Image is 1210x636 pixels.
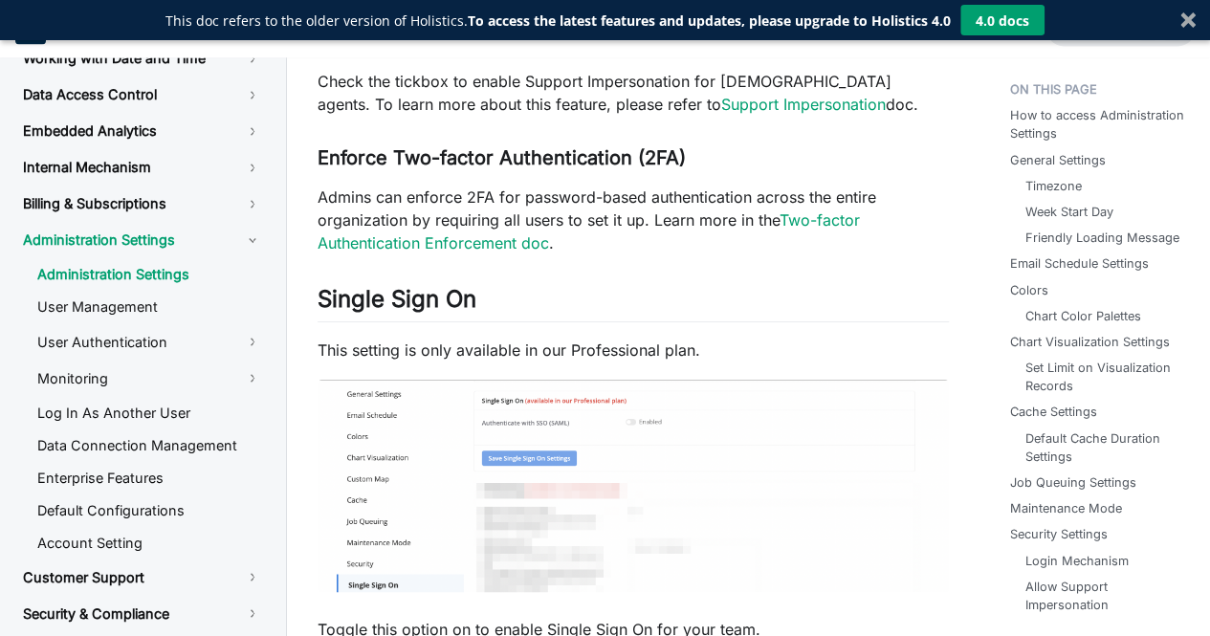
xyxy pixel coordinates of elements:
a: Maintenance Mode [1010,499,1122,517]
p: This setting is only available in our Professional plan. [318,338,949,361]
a: Allow Support Impersonation [1025,578,1179,614]
img: single-sign-on.png [318,380,949,593]
h2: Single Sign On [318,285,949,321]
a: Data Access Control [8,78,277,111]
a: Security Settings [1010,525,1108,543]
p: Admins can enforce 2FA for password-based authentication across the entire organization by requir... [318,186,949,254]
p: This doc refers to the older version of Holistics. [165,11,951,31]
a: Cache Settings [1010,403,1097,421]
a: Default Configurations [22,495,277,524]
a: Monitoring [22,362,277,394]
a: Login Mechanism [1025,552,1129,570]
a: Email Schedule Settings [1010,254,1149,273]
a: Friendly Loading Message [1025,229,1179,247]
a: Billing & Subscriptions [8,187,277,220]
p: Check the tickbox to enable Support Impersonation for [DEMOGRAPHIC_DATA] agents. To learn more ab... [318,70,949,116]
a: Administration Settings [8,224,277,256]
a: General Settings [1010,151,1106,169]
a: Embedded Analytics [8,115,277,147]
a: Administration Settings [22,260,277,289]
a: Chart Visualization Settings [1010,333,1170,351]
a: Support Impersonation [721,95,886,114]
a: Default Cache Duration Settings [1025,429,1179,466]
a: Account Setting [22,528,277,557]
a: Job Queuing Settings [1010,473,1136,492]
a: Internal Mechanism [8,151,277,184]
a: Customer Support [8,560,277,593]
a: Timezone [1025,177,1082,195]
a: Data Connection Management [22,430,277,459]
a: Colors [1010,281,1048,299]
a: How to access Administration Settings [1010,106,1187,143]
a: Log In As Another User [22,398,277,427]
a: Security & Compliance [8,597,277,629]
strong: To access the latest features and updates, please upgrade to Holistics 4.0 [468,11,951,30]
a: Week Start Day [1025,203,1113,221]
a: Set Limit on Visualization Records [1025,359,1179,395]
h3: Enforce Two-factor Authentication (2FA) [318,146,949,170]
a: User Authentication [22,325,277,358]
button: 4.0 docs [960,5,1045,35]
div: This doc refers to the older version of Holistics.To access the latest features and updates, plea... [165,11,951,31]
a: Chart Color Palettes [1025,307,1141,325]
a: User Management [22,293,277,321]
a: Enterprise Features [22,463,277,492]
a: HolisticsHolistics Docs (3.0) [15,13,197,44]
a: Working with Date and Time [8,42,277,75]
